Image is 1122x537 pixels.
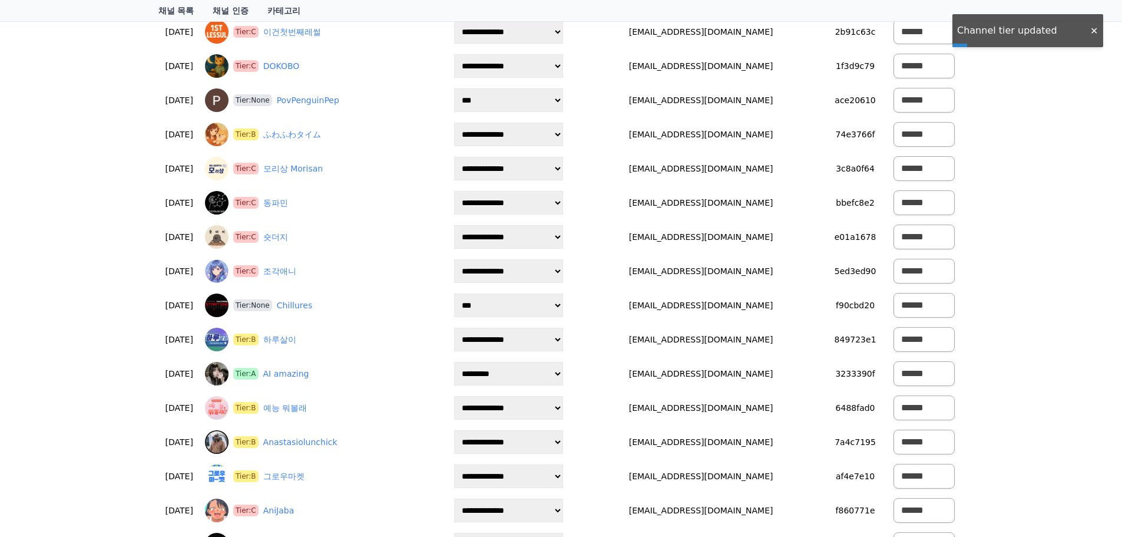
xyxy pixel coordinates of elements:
a: Home [4,374,78,403]
a: PovPenguinPep [277,94,339,107]
td: [EMAIL_ADDRESS][DOMAIN_NAME] [575,83,826,117]
td: [EMAIL_ADDRESS][DOMAIN_NAME] [575,49,826,83]
img: 이건첫번째레썰 [205,20,229,44]
td: 3c8a0f64 [826,151,884,186]
span: Tier:B [233,334,259,345]
td: 74e3766f [826,117,884,151]
p: [DATE] [163,334,196,346]
td: 1f3d9c79 [826,49,884,83]
td: f90cbd20 [826,288,884,322]
td: [EMAIL_ADDRESS][DOMAIN_NAME] [575,15,826,49]
span: Tier:B [233,402,259,414]
a: Settings [152,374,226,403]
a: Chillures [277,299,313,312]
p: [DATE] [163,470,196,483]
a: 동파민 [263,197,288,209]
a: 하루살이 [263,334,296,346]
span: Tier:C [233,505,259,516]
td: [EMAIL_ADDRESS][DOMAIN_NAME] [575,391,826,425]
span: Home [30,391,51,401]
td: [EMAIL_ADDRESS][DOMAIN_NAME] [575,288,826,322]
a: Messages [78,374,152,403]
a: 그로우마켓 [263,470,305,483]
td: [EMAIL_ADDRESS][DOMAIN_NAME] [575,459,826,493]
a: 조각애니 [263,265,296,278]
span: Tier:B [233,436,259,448]
td: [EMAIL_ADDRESS][DOMAIN_NAME] [575,220,826,254]
a: DOKOBO [263,60,300,73]
td: [EMAIL_ADDRESS][DOMAIN_NAME] [575,357,826,391]
td: [EMAIL_ADDRESS][DOMAIN_NAME] [575,117,826,151]
a: 예능 뭐볼래 [263,402,307,414]
td: [EMAIL_ADDRESS][DOMAIN_NAME] [575,322,826,357]
img: Chillures [205,294,229,317]
span: Tier:None [233,94,272,106]
a: AniJaba [263,505,294,517]
a: AI amazing [263,368,309,380]
img: AI amazing [205,362,229,386]
td: 2b91c63c [826,15,884,49]
span: Tier:A [233,368,259,380]
p: [DATE] [163,299,196,312]
td: [EMAIL_ADDRESS][DOMAIN_NAME] [575,254,826,288]
p: [DATE] [163,60,196,73]
a: 숏더지 [263,231,288,243]
td: af4e7e10 [826,459,884,493]
span: Tier:C [233,60,259,72]
a: 이건첫번째레썰 [263,26,321,38]
img: ふわふわタイム [205,123,229,146]
p: [DATE] [163,163,196,175]
p: [DATE] [163,197,196,209]
img: 동파민 [205,191,229,215]
td: 7a4c7195 [826,425,884,459]
span: Tier:C [233,231,259,243]
p: [DATE] [163,505,196,517]
td: bbefc8e2 [826,186,884,220]
span: Tier:C [233,265,259,277]
td: 3233390f [826,357,884,391]
a: Anastasiolunchick [263,436,337,449]
p: [DATE] [163,94,196,107]
img: PovPenguinPep [205,88,229,112]
img: Anastasiolunchick [205,430,229,454]
td: [EMAIL_ADDRESS][DOMAIN_NAME] [575,186,826,220]
img: AniJaba [205,499,229,522]
span: Tier:B [233,470,259,482]
p: [DATE] [163,231,196,243]
td: 5ed3ed90 [826,254,884,288]
p: [DATE] [163,402,196,414]
td: [EMAIL_ADDRESS][DOMAIN_NAME] [575,151,826,186]
img: 하루살이 [205,328,229,351]
td: 6488fad0 [826,391,884,425]
p: [DATE] [163,26,196,38]
td: [EMAIL_ADDRESS][DOMAIN_NAME] [575,493,826,528]
img: 그로우마켓 [205,464,229,488]
td: 849723e1 [826,322,884,357]
span: Tier:C [233,197,259,209]
p: [DATE] [163,436,196,449]
span: Settings [174,391,203,401]
span: Tier:B [233,129,259,140]
p: [DATE] [163,368,196,380]
td: f860771e [826,493,884,528]
img: 조각애니 [205,259,229,283]
a: ふわふわタイム [263,129,321,141]
img: 숏더지 [205,225,229,249]
span: Tier:None [233,299,272,311]
img: DOKOBO [205,54,229,78]
img: 예능 뭐볼래 [205,396,229,420]
span: Tier:C [233,163,259,174]
td: e01a1678 [826,220,884,254]
p: [DATE] [163,129,196,141]
td: ace20610 [826,83,884,117]
p: [DATE] [163,265,196,278]
a: 모리상 Morisan [263,163,323,175]
span: Messages [98,392,133,401]
td: [EMAIL_ADDRESS][DOMAIN_NAME] [575,425,826,459]
img: 모리상 Morisan [205,157,229,180]
span: Tier:C [233,26,259,38]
